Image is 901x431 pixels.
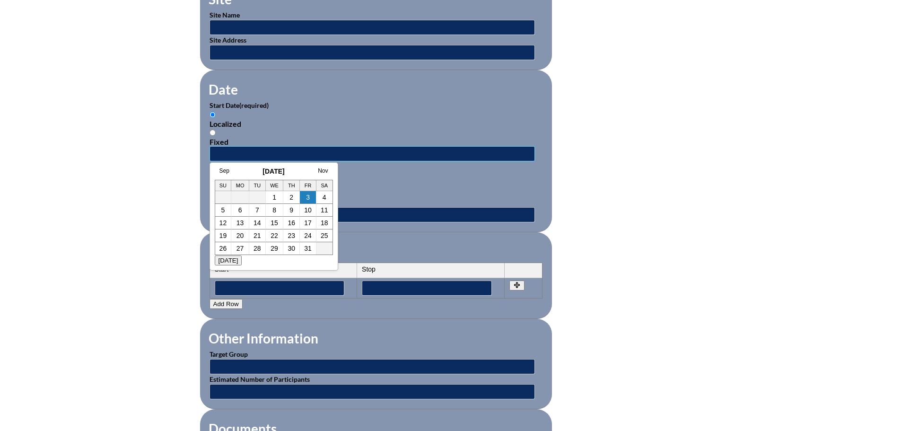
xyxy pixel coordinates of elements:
[288,219,295,227] a: 16
[210,263,358,278] th: Start
[219,245,227,252] a: 26
[219,167,229,174] a: Sep
[271,232,278,239] a: 22
[254,232,261,239] a: 21
[221,206,225,214] a: 5
[236,232,244,239] a: 20
[208,81,239,97] legend: Date
[210,119,542,128] div: Localized
[266,180,284,191] th: We
[210,180,542,189] div: Localized
[239,101,269,109] span: (required)
[288,245,295,252] a: 30
[210,101,269,109] label: Start Date
[231,180,249,191] th: Mo
[215,255,242,265] button: [DATE]
[306,194,310,201] a: 3
[255,206,259,214] a: 7
[210,130,216,136] input: Fixed
[254,245,261,252] a: 28
[210,299,243,309] button: Add Row
[323,194,326,201] a: 4
[208,330,319,346] legend: Other Information
[283,180,300,191] th: Th
[272,206,276,214] a: 8
[304,219,312,227] a: 17
[321,219,328,227] a: 18
[215,167,333,175] h3: [DATE]
[236,219,244,227] a: 13
[238,206,242,214] a: 6
[321,232,328,239] a: 25
[318,167,328,174] a: Nov
[357,263,505,278] th: Stop
[210,112,216,118] input: Localized
[210,162,265,170] label: End Date
[316,180,332,191] th: Sa
[304,232,312,239] a: 24
[210,198,542,207] div: Fixed
[215,180,232,191] th: Su
[271,245,278,252] a: 29
[289,194,293,201] a: 2
[304,206,312,214] a: 10
[300,180,316,191] th: Fr
[321,206,328,214] a: 11
[249,180,266,191] th: Tu
[210,375,310,383] label: Estimated Number of Participants
[210,137,542,146] div: Fixed
[210,350,248,358] label: Target Group
[208,244,255,260] legend: Periods
[210,11,240,19] label: Site Name
[219,219,227,227] a: 12
[210,36,246,44] label: Site Address
[304,245,312,252] a: 31
[219,232,227,239] a: 19
[271,219,278,227] a: 15
[236,245,244,252] a: 27
[254,219,261,227] a: 14
[272,194,276,201] a: 1
[288,232,295,239] a: 23
[289,206,293,214] a: 9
